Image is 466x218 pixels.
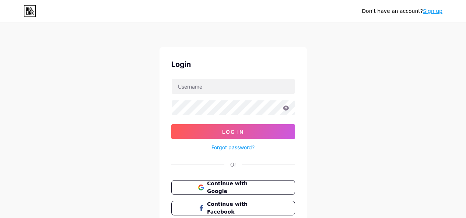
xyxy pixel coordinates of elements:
div: Don't have an account? [362,7,442,15]
a: Sign up [423,8,442,14]
button: Log In [171,124,295,139]
span: Log In [222,129,244,135]
button: Continue with Facebook [171,201,295,215]
span: Continue with Google [207,180,268,195]
a: Forgot password? [211,143,255,151]
div: Or [230,161,236,168]
div: Login [171,59,295,70]
span: Continue with Facebook [207,200,268,216]
input: Username [172,79,295,94]
button: Continue with Google [171,180,295,195]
